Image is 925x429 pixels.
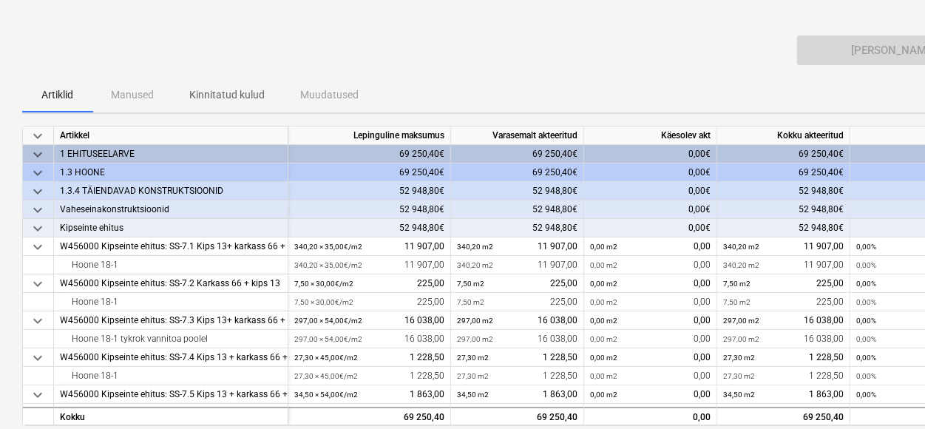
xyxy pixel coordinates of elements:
[294,317,362,325] small: 297,00 × 54,00€ / m2
[457,243,493,251] small: 340,20 m2
[40,87,75,103] p: Artiklid
[29,164,47,182] span: keyboard_arrow_down
[294,408,444,427] div: 69 250,40
[723,293,844,311] div: 225,00
[590,330,711,348] div: 0,00
[457,256,577,274] div: 11 907,00
[294,372,358,380] small: 27,30 × 45,00€ / m2
[457,330,577,348] div: 16 038,00
[584,145,717,163] div: 0,00€
[294,298,353,306] small: 7,50 × 30,00€ / m2
[294,354,358,362] small: 27,30 × 45,00€ / m2
[451,200,584,219] div: 52 948,80€
[294,385,444,404] div: 1 863,00
[590,385,711,404] div: 0,00
[294,335,362,343] small: 297,00 × 54,00€ / m2
[457,354,489,362] small: 27,30 m2
[457,408,577,427] div: 69 250,40
[457,280,484,288] small: 7,50 m2
[590,367,711,385] div: 0,00
[60,182,282,200] div: 1.3.4 TÄIENDAVAD KONSTRUKTSIOONID
[29,201,47,219] span: keyboard_arrow_down
[29,146,47,163] span: keyboard_arrow_down
[856,298,876,306] small: 0,00%
[584,219,717,237] div: 0,00€
[590,261,617,269] small: 0,00 m2
[590,256,711,274] div: 0,00
[60,311,282,330] div: W456000 Kipseinte ehitus: SS-7.3 Kips 13+ karkass 66 + kips 13 (märg)
[294,391,358,399] small: 34,50 × 54,00€ / m2
[29,220,47,237] span: keyboard_arrow_down
[457,298,484,306] small: 7,50 m2
[60,145,282,163] div: 1 EHITUSEELARVE
[590,317,617,325] small: 0,00 m2
[584,200,717,219] div: 0,00€
[60,348,282,367] div: W456000 Kipseinte ehitus: SS-7.4 Kips 13 + karkass 66 + OSB + kips 13
[717,200,850,219] div: 52 948,80€
[60,404,282,422] div: Hoone 18-1 tykrok vannitoa poolel
[294,311,444,330] div: 16 038,00
[60,200,282,219] div: Vaheseinakonstruktsioonid
[457,348,577,367] div: 1 228,50
[590,372,617,380] small: 0,00 m2
[723,280,750,288] small: 7,50 m2
[723,237,844,256] div: 11 907,00
[294,404,444,422] div: 1 863,00
[723,261,759,269] small: 340,20 m2
[723,385,844,404] div: 1 863,00
[584,163,717,182] div: 0,00€
[457,372,489,380] small: 27,30 m2
[29,127,47,145] span: keyboard_arrow_down
[60,256,282,274] div: Hoone 18-1
[451,182,584,200] div: 52 948,80€
[717,145,850,163] div: 69 250,40€
[294,237,444,256] div: 11 907,00
[457,311,577,330] div: 16 038,00
[60,274,282,293] div: W456000 Kipseinte ehitus: SS-7.2 Karkass 66 + kips 13
[590,274,711,293] div: 0,00
[457,385,577,404] div: 1 863,00
[856,280,876,288] small: 0,00%
[723,243,759,251] small: 340,20 m2
[723,404,844,422] div: 1 863,00
[856,391,876,399] small: 0,00%
[723,391,755,399] small: 34,50 m2
[294,348,444,367] div: 1 228,50
[54,126,288,145] div: Artikkel
[590,335,617,343] small: 0,00 m2
[189,87,265,103] p: Kinnitatud kulud
[856,354,876,362] small: 0,00%
[288,200,451,219] div: 52 948,80€
[29,349,47,367] span: keyboard_arrow_down
[590,298,617,306] small: 0,00 m2
[723,317,759,325] small: 297,00 m2
[590,354,617,362] small: 0,00 m2
[590,293,711,311] div: 0,00
[29,386,47,404] span: keyboard_arrow_down
[60,163,282,182] div: 1.3 HOONE
[294,280,353,288] small: 7,50 × 30,00€ / m2
[856,261,876,269] small: 0,00%
[723,311,844,330] div: 16 038,00
[856,372,876,380] small: 0,00%
[288,219,451,237] div: 52 948,80€
[590,311,711,330] div: 0,00
[29,275,47,293] span: keyboard_arrow_down
[590,280,617,288] small: 0,00 m2
[584,126,717,145] div: Käesolev akt
[457,367,577,385] div: 1 228,50
[451,126,584,145] div: Varasemalt akteeritud
[29,312,47,330] span: keyboard_arrow_down
[457,317,493,325] small: 297,00 m2
[723,367,844,385] div: 1 228,50
[457,335,493,343] small: 297,00 m2
[856,317,876,325] small: 0,00%
[723,256,844,274] div: 11 907,00
[856,243,876,251] small: 0,00%
[451,163,584,182] div: 69 250,40€
[723,372,755,380] small: 27,30 m2
[590,408,711,427] div: 0,00
[717,126,850,145] div: Kokku akteeritud
[288,182,451,200] div: 52 948,80€
[294,367,444,385] div: 1 228,50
